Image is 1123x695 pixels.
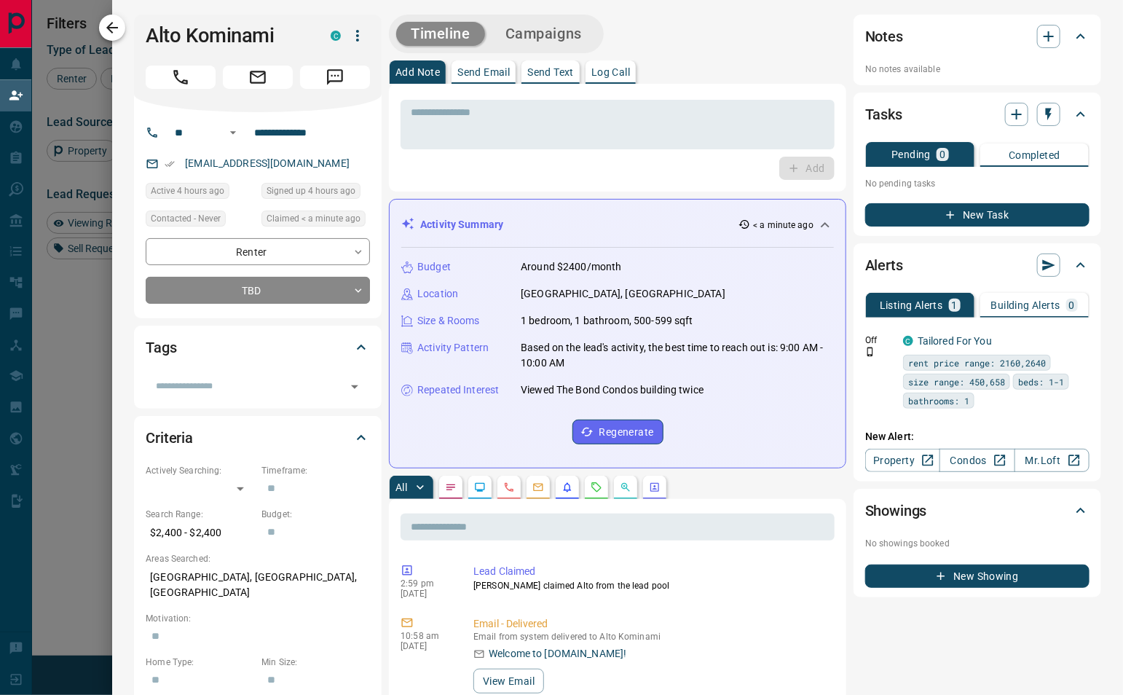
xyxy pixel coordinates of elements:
div: Showings [865,493,1089,528]
p: 0 [939,149,945,160]
p: Activity Pattern [417,340,489,356]
span: beds: 1-1 [1018,374,1064,389]
div: Tasks [865,97,1089,132]
svg: Lead Browsing Activity [474,482,486,493]
div: Criteria [146,420,370,455]
p: Timeframe: [261,464,370,477]
p: [PERSON_NAME] claimed Alto from the lead pool [473,579,829,592]
svg: Agent Actions [649,482,661,493]
p: Log Call [591,67,630,77]
div: Notes [865,19,1089,54]
h2: Notes [865,25,903,48]
p: Budget [417,259,451,275]
p: < a minute ago [753,219,813,232]
span: Contacted - Never [151,211,221,226]
svg: Requests [591,482,602,493]
div: Mon Oct 13 2025 [146,183,254,203]
p: Send Text [527,67,574,77]
p: Email from system delivered to Alto Kominami [473,632,829,642]
svg: Push Notification Only [865,347,875,357]
h2: Tags [146,336,176,359]
p: Around $2400/month [521,259,621,275]
span: rent price range: 2160,2640 [908,356,1046,370]
p: 2:59 pm [401,578,452,589]
button: Regenerate [572,420,663,444]
button: Timeline [396,22,485,46]
div: Alerts [865,248,1089,283]
a: Tailored For You [918,335,992,347]
h2: Alerts [865,254,903,277]
p: No pending tasks [865,173,1089,195]
button: Open [224,124,242,141]
p: Repeated Interest [417,382,499,398]
p: Min Size: [261,656,370,669]
svg: Calls [503,482,515,493]
p: Actively Searching: [146,464,254,477]
p: Welcome to [DOMAIN_NAME]! [489,646,626,661]
div: condos.ca [903,336,913,346]
p: Location [417,286,458,302]
p: No notes available [865,63,1089,76]
span: Message [300,66,370,89]
p: All [395,482,407,492]
span: size range: 450,658 [908,374,1005,389]
div: Mon Oct 13 2025 [261,211,370,231]
button: Open [344,377,365,397]
button: Campaigns [491,22,596,46]
div: TBD [146,277,370,304]
p: Based on the lead's activity, the best time to reach out is: 9:00 AM - 10:00 AM [521,340,834,371]
svg: Listing Alerts [561,482,573,493]
p: Completed [1009,150,1060,160]
p: Search Range: [146,508,254,521]
p: Send Email [457,67,510,77]
svg: Notes [445,482,457,493]
p: [DATE] [401,641,452,651]
p: Viewed The Bond Condos building twice [521,382,704,398]
p: Size & Rooms [417,313,480,329]
h2: Showings [865,499,927,522]
p: [GEOGRAPHIC_DATA], [GEOGRAPHIC_DATA] [521,286,725,302]
div: condos.ca [331,31,341,41]
div: Activity Summary< a minute ago [401,211,834,238]
p: Areas Searched: [146,552,370,565]
p: 1 bedroom, 1 bathroom, 500-599 sqft [521,313,693,329]
p: [DATE] [401,589,452,599]
span: Email [223,66,293,89]
button: New Showing [865,565,1089,588]
span: Call [146,66,216,89]
a: Property [865,449,940,472]
p: New Alert: [865,429,1089,444]
div: Mon Oct 13 2025 [261,183,370,203]
p: No showings booked [865,537,1089,550]
svg: Emails [532,482,544,493]
button: View Email [473,669,544,694]
p: Building Alerts [991,300,1060,310]
p: Budget: [261,508,370,521]
p: 1 [952,300,958,310]
button: New Task [865,203,1089,227]
span: Claimed < a minute ago [267,211,360,226]
p: Off [865,334,894,347]
svg: Email Verified [165,159,175,169]
p: $2,400 - $2,400 [146,521,254,545]
div: Tags [146,330,370,365]
p: [GEOGRAPHIC_DATA], [GEOGRAPHIC_DATA], [GEOGRAPHIC_DATA] [146,565,370,605]
p: Home Type: [146,656,254,669]
span: Active 4 hours ago [151,184,224,198]
svg: Opportunities [620,482,631,493]
p: 10:58 am [401,631,452,641]
p: Motivation: [146,612,370,625]
h2: Criteria [146,426,193,449]
p: Activity Summary [420,217,503,232]
p: Add Note [395,67,440,77]
p: Pending [891,149,931,160]
h2: Tasks [865,103,902,126]
p: 0 [1069,300,1075,310]
a: Condos [939,449,1014,472]
a: Mr.Loft [1014,449,1089,472]
div: Renter [146,238,370,265]
h1: Alto Kominami [146,24,309,47]
span: bathrooms: 1 [908,393,969,408]
p: Lead Claimed [473,564,829,579]
span: Signed up 4 hours ago [267,184,355,198]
